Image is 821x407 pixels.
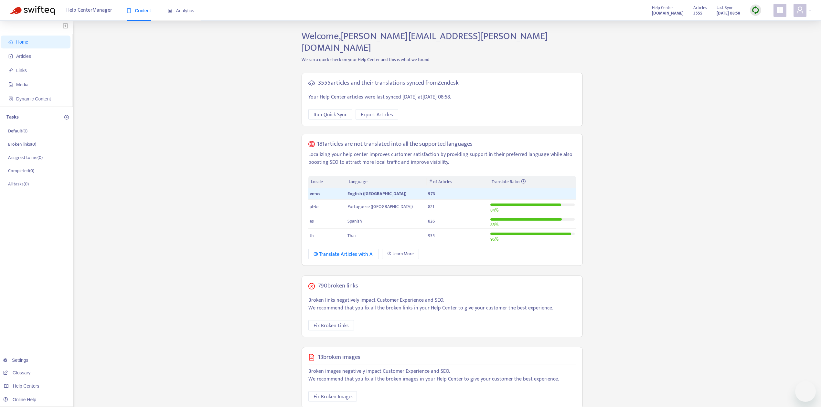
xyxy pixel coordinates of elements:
[427,176,489,188] th: # of Articles
[8,141,36,148] p: Broken links ( 0 )
[168,8,194,13] span: Analytics
[428,190,435,197] span: 973
[310,190,320,197] span: en-us
[308,391,357,402] button: Fix Broken Images
[776,6,784,14] span: appstore
[8,128,27,134] p: Default ( 0 )
[752,6,760,14] img: sync.dc5367851b00ba804db3.png
[3,370,30,375] a: Glossary
[308,354,315,360] span: file-image
[308,176,347,188] th: Locale
[297,56,588,63] p: We ran a quick check on your Help Center and this is what we found
[16,68,27,73] span: Links
[652,9,684,17] a: [DOMAIN_NAME]
[66,4,112,16] span: Help Center Manager
[652,10,684,17] strong: [DOMAIN_NAME]
[308,249,379,259] button: Translate Articles with AI
[693,10,702,17] strong: 3555
[347,203,413,210] span: Portuguese ([GEOGRAPHIC_DATA])
[310,232,314,239] span: th
[693,4,707,11] span: Articles
[795,381,816,402] iframe: Botón para iniciar la ventana de mensajería
[302,28,548,56] span: Welcome, [PERSON_NAME][EMAIL_ADDRESS][PERSON_NAME][DOMAIN_NAME]
[428,217,435,225] span: 826
[428,232,435,239] span: 935
[314,322,349,330] span: Fix Broken Links
[308,93,576,101] p: Your Help Center articles were last synced [DATE] at [DATE] 08:58 .
[8,40,13,44] span: home
[347,190,406,197] span: English ([GEOGRAPHIC_DATA])
[428,203,434,210] span: 821
[382,249,419,259] a: Learn More
[392,250,414,257] span: Learn More
[796,6,804,14] span: user
[318,354,360,361] h5: 13 broken images
[317,141,473,148] h5: 181 articles are not translated into all the supported languages
[3,397,36,402] a: Online Help
[308,297,576,312] p: Broken links negatively impact Customer Experience and SEO. We recommend that you fix all the bro...
[127,8,131,13] span: book
[6,113,19,121] p: Tasks
[16,54,31,59] span: Articles
[308,80,315,86] span: cloud-sync
[347,217,362,225] span: Spanish
[64,115,69,120] span: plus-circle
[490,206,498,214] span: 84 %
[310,203,319,210] span: pt-br
[356,109,398,120] button: Export Articles
[8,54,13,58] span: account-book
[314,393,354,401] span: Fix Broken Images
[490,235,498,243] span: 96 %
[308,151,576,166] p: Localizing your help center improves customer satisfaction by providing support in their preferre...
[16,96,51,101] span: Dynamic Content
[168,8,172,13] span: area-chart
[16,39,28,45] span: Home
[717,10,740,17] strong: [DATE] 08:58
[308,141,315,148] span: global
[314,111,347,119] span: Run Quick Sync
[314,250,374,258] div: Translate Articles with AI
[8,68,13,73] span: link
[8,82,13,87] span: file-image
[308,368,576,383] p: Broken images negatively impact Customer Experience and SEO. We recommend that you fix all the br...
[3,358,28,363] a: Settings
[346,176,426,188] th: Language
[308,320,354,330] button: Fix Broken Links
[127,8,151,13] span: Content
[8,97,13,101] span: container
[8,181,29,187] p: All tasks ( 0 )
[10,6,55,15] img: Swifteq
[492,178,573,185] div: Translate Ratio
[308,109,352,120] button: Run Quick Sync
[8,154,43,161] p: Assigned to me ( 0 )
[308,283,315,289] span: close-circle
[490,221,498,228] span: 85 %
[347,232,356,239] span: Thai
[8,167,34,174] p: Completed ( 0 )
[318,79,459,87] h5: 3555 articles and their translations synced from Zendesk
[318,282,358,290] h5: 790 broken links
[310,217,314,225] span: es
[717,4,733,11] span: Last Sync
[13,383,39,389] span: Help Centers
[652,4,673,11] span: Help Center
[16,82,28,87] span: Media
[361,111,393,119] span: Export Articles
